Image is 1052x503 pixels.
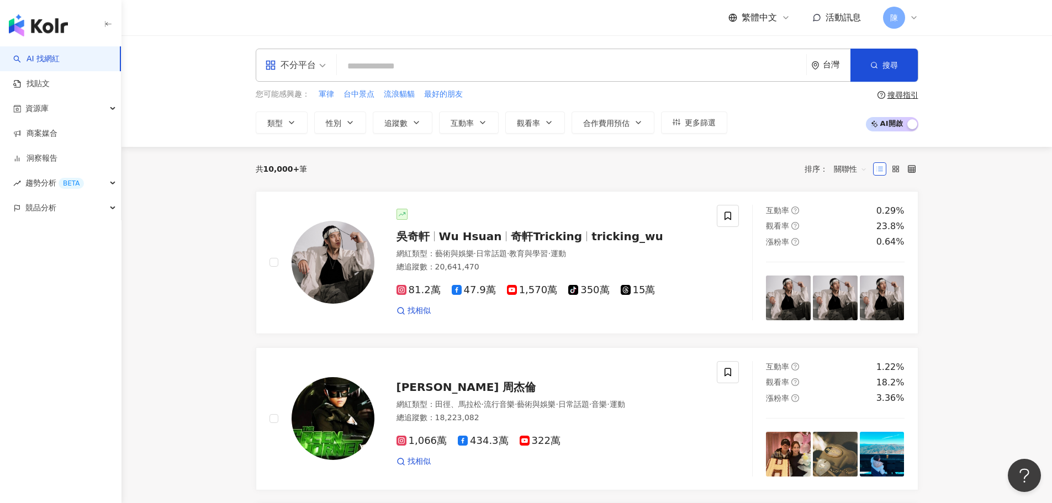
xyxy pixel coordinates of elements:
[13,78,50,89] a: 找貼文
[397,248,704,260] div: 網紅類型 ：
[435,400,482,409] span: 田徑、馬拉松
[439,112,499,134] button: 互動率
[424,89,463,100] span: 最好的朋友
[661,112,727,134] button: 更多篩選
[520,435,561,447] span: 322萬
[397,412,704,423] div: 總追蹤數 ： 18,223,082
[424,88,463,100] button: 最好的朋友
[397,305,431,316] a: 找相似
[813,276,858,320] img: post-image
[813,432,858,476] img: post-image
[292,221,374,304] img: KOL Avatar
[876,205,905,217] div: 0.29%
[507,249,509,258] span: ·
[591,400,607,409] span: 音樂
[876,392,905,404] div: 3.36%
[384,119,408,128] span: 追蹤數
[397,456,431,467] a: 找相似
[292,377,374,460] img: KOL Avatar
[685,118,716,127] span: 更多篩選
[515,400,517,409] span: ·
[621,284,655,296] span: 15萬
[791,363,799,370] span: question-circle
[397,399,704,410] div: 網紅類型 ：
[766,276,811,320] img: post-image
[583,119,630,128] span: 合作費用預估
[610,400,625,409] span: 運動
[476,249,507,258] span: 日常話題
[13,128,57,139] a: 商案媒合
[343,89,374,100] span: 台中景点
[482,400,484,409] span: ·
[256,165,308,173] div: 共 筆
[265,60,276,71] span: appstore
[474,249,476,258] span: ·
[435,249,474,258] span: 藝術與娛樂
[13,179,21,187] span: rise
[882,61,898,70] span: 搜尋
[811,61,820,70] span: environment
[876,361,905,373] div: 1.22%
[876,220,905,232] div: 23.8%
[589,400,591,409] span: ·
[265,56,316,74] div: 不分平台
[791,207,799,214] span: question-circle
[860,432,905,476] img: post-image
[1008,459,1041,492] iframe: Help Scout Beacon - Open
[452,284,496,296] span: 47.9萬
[517,400,556,409] span: 藝術與娛樂
[397,230,430,243] span: 吳奇軒
[318,88,335,100] button: 軍律
[551,249,566,258] span: 運動
[766,206,789,215] span: 互動率
[558,400,589,409] span: 日常話題
[742,12,777,24] span: 繁體中文
[397,380,536,394] span: [PERSON_NAME] 周杰倫
[25,171,84,195] span: 趨勢分析
[267,119,283,128] span: 類型
[511,230,582,243] span: 奇軒Tricking
[484,400,515,409] span: 流行音樂
[326,119,341,128] span: 性別
[408,305,431,316] span: 找相似
[256,112,308,134] button: 類型
[887,91,918,99] div: 搜尋指引
[876,377,905,389] div: 18.2%
[256,347,918,490] a: KOL Avatar[PERSON_NAME] 周杰倫網紅類型：田徑、馬拉松·流行音樂·藝術與娛樂·日常話題·音樂·運動總追蹤數：18,223,0821,066萬434.3萬322萬找相似互動率...
[343,88,375,100] button: 台中景点
[256,191,918,334] a: KOL Avatar吳奇軒Wu Hsuan奇軒Trickingtricking_wu網紅類型：藝術與娛樂·日常話題·教育與學習·運動總追蹤數：20,641,47081.2萬47.9萬1,570萬...
[383,88,415,100] button: 流浪貓貓
[397,435,447,447] span: 1,066萬
[877,91,885,99] span: question-circle
[766,432,811,476] img: post-image
[766,394,789,403] span: 漲粉率
[860,276,905,320] img: post-image
[451,119,474,128] span: 互動率
[373,112,432,134] button: 追蹤數
[25,195,56,220] span: 競品分析
[13,54,60,65] a: searchAI 找網紅
[458,435,509,447] span: 434.3萬
[505,112,565,134] button: 觀看率
[556,400,558,409] span: ·
[834,160,867,178] span: 關聯性
[256,89,310,100] span: 您可能感興趣：
[397,262,704,273] div: 總追蹤數 ： 20,641,470
[568,284,609,296] span: 350萬
[25,96,49,121] span: 資源庫
[823,60,850,70] div: 台灣
[591,230,663,243] span: tricking_wu
[791,222,799,230] span: question-circle
[766,362,789,371] span: 互動率
[507,284,558,296] span: 1,570萬
[384,89,415,100] span: 流浪貓貓
[607,400,609,409] span: ·
[408,456,431,467] span: 找相似
[791,394,799,402] span: question-circle
[766,221,789,230] span: 觀看率
[572,112,654,134] button: 合作費用預估
[766,237,789,246] span: 漲粉率
[876,236,905,248] div: 0.64%
[397,284,441,296] span: 81.2萬
[850,49,918,82] button: 搜尋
